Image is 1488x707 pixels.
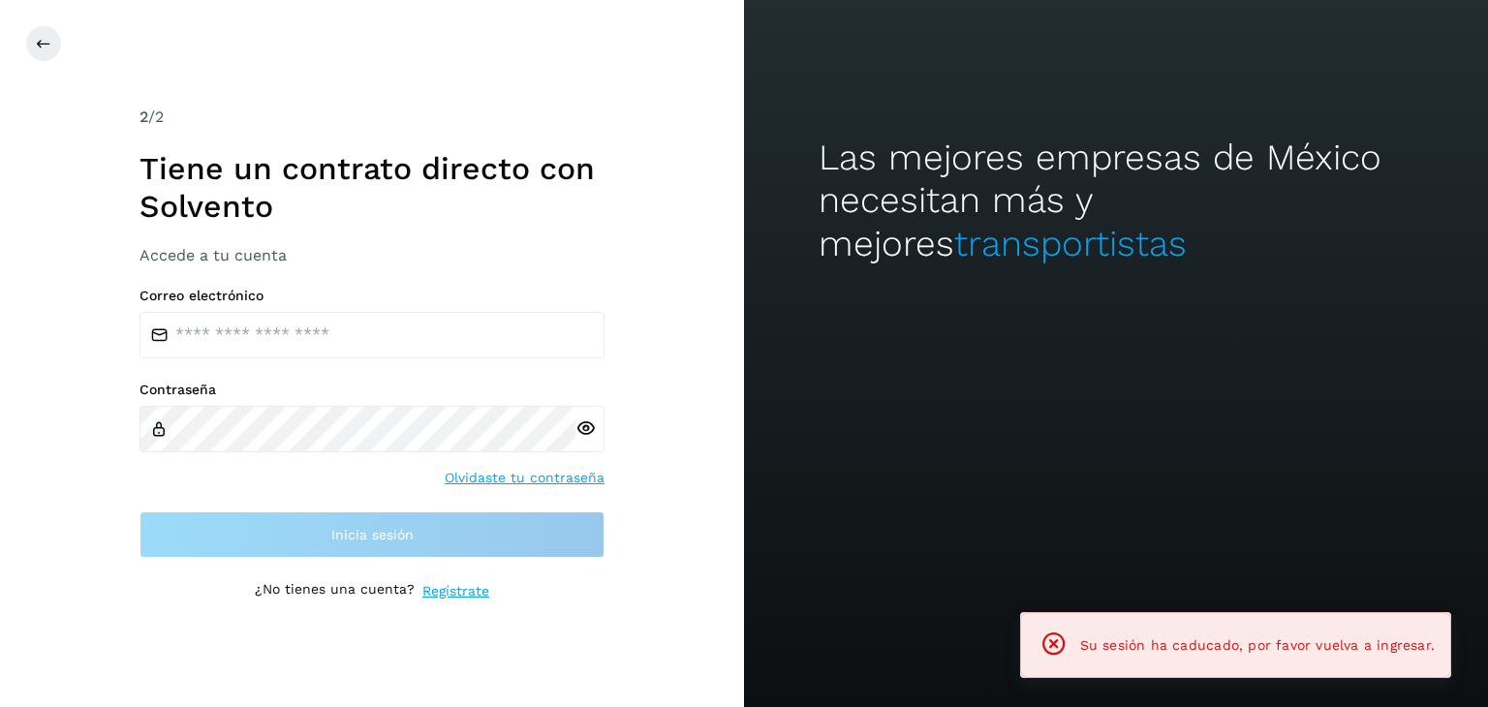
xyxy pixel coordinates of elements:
[139,150,604,225] h1: Tiene un contrato directo con Solvento
[139,511,604,558] button: Inicia sesión
[445,468,604,488] a: Olvidaste tu contraseña
[422,581,489,601] a: Regístrate
[139,108,148,126] span: 2
[954,223,1187,264] span: transportistas
[139,288,604,304] label: Correo electrónico
[255,581,415,601] p: ¿No tienes una cuenta?
[139,106,604,129] div: /2
[139,382,604,398] label: Contraseña
[139,246,604,264] h3: Accede a tu cuenta
[1080,637,1435,653] span: Su sesión ha caducado, por favor vuelva a ingresar.
[819,137,1413,265] h2: Las mejores empresas de México necesitan más y mejores
[331,528,414,541] span: Inicia sesión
